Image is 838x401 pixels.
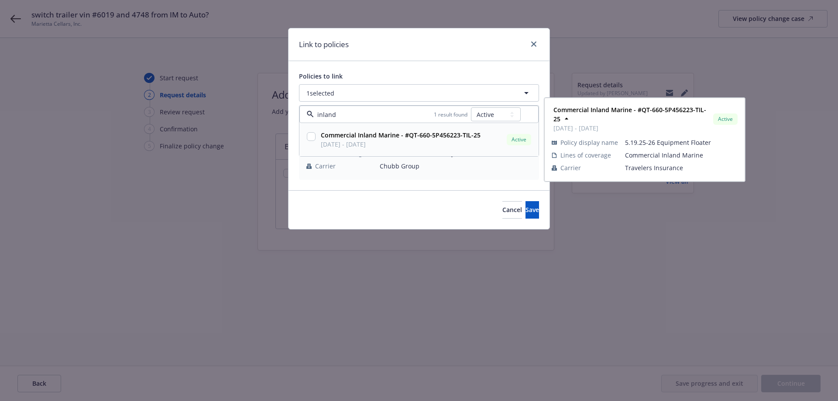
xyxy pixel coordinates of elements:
button: Cancel [502,201,522,219]
span: Carrier [315,161,336,171]
span: Save [525,206,539,214]
strong: Commercial Inland Marine - #QT-660-5P456223-TIL-25 [553,106,706,123]
span: Commercial Inland Marine [625,151,738,160]
span: Travelers Insurance [625,163,738,172]
span: Policy display name [560,138,618,147]
span: 5.19.25-26 Equipment Floater [625,138,738,147]
a: close [529,39,539,49]
button: 1selected [299,84,539,102]
span: Chubb Group [380,161,532,171]
span: Carrier [560,163,581,172]
span: Policies to link [299,72,343,80]
span: [DATE] - [DATE] [321,140,481,149]
span: 1 result found [434,111,467,118]
strong: Commercial Inland Marine - #QT-660-5P456223-TIL-25 [321,131,481,139]
span: Cancel [502,206,522,214]
span: [DATE] - [DATE] [553,123,710,133]
h1: Link to policies [299,39,349,50]
span: Lines of coverage [560,151,611,160]
input: Filter by keyword [314,110,434,119]
span: 1 selected [306,89,334,98]
button: Save [525,201,539,219]
span: Active [717,115,734,123]
span: Active [510,136,528,144]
